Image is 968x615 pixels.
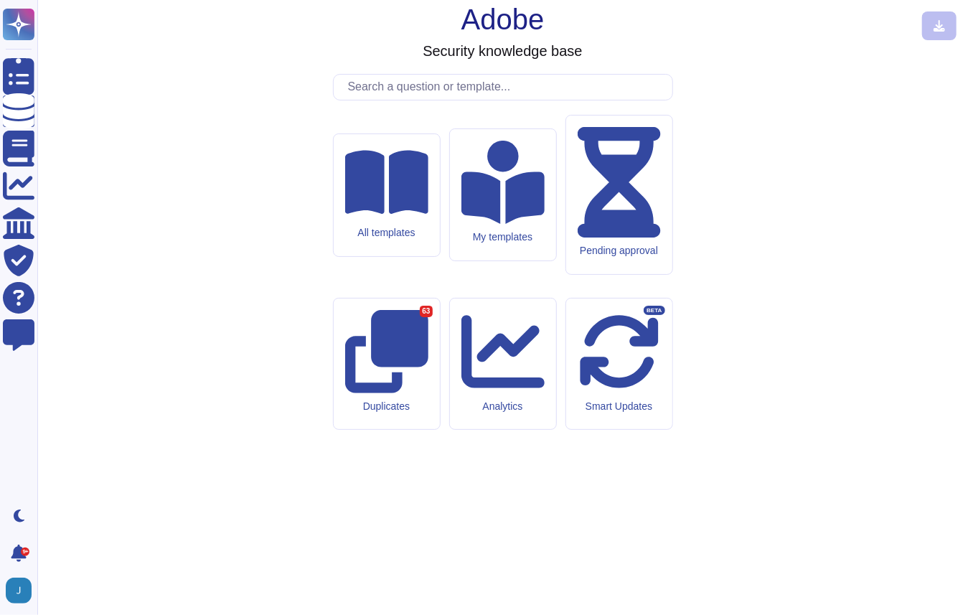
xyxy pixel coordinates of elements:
[341,75,672,100] input: Search a question or template...
[461,2,545,37] h1: Adobe
[644,306,664,316] div: BETA
[461,231,545,243] div: My templates
[345,400,428,413] div: Duplicates
[21,548,29,556] div: 9+
[578,400,661,413] div: Smart Updates
[3,575,42,606] button: user
[578,245,661,257] div: Pending approval
[423,42,582,60] h3: Security knowledge base
[6,578,32,604] img: user
[420,306,432,317] div: 63
[461,400,545,413] div: Analytics
[345,227,428,239] div: All templates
